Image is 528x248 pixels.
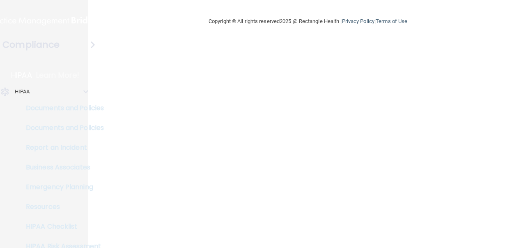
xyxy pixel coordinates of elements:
p: Learn More! [36,70,80,80]
p: HIPAA [11,70,32,80]
p: Report an Incident [5,144,117,152]
a: Terms of Use [376,18,407,24]
p: HIPAA [15,87,30,97]
p: HIPAA Checklist [5,223,117,231]
p: Documents and Policies [5,104,117,112]
p: Business Associates [5,163,117,172]
h4: Compliance [2,39,60,51]
p: Documents and Policies [5,124,117,132]
p: Resources [5,203,117,211]
p: Emergency Planning [5,183,117,191]
div: Copyright © All rights reserved 2025 @ Rectangle Health | | [158,8,458,35]
a: Privacy Policy [342,18,374,24]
